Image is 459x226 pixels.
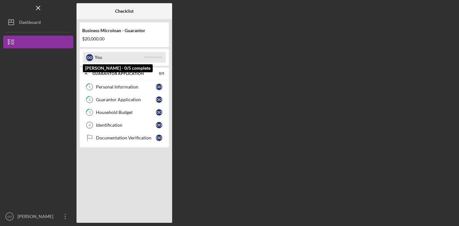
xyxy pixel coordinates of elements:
[89,85,91,89] tspan: 1
[156,84,162,90] div: O O
[153,72,164,75] div: 0 / 5
[96,110,156,115] div: Household Budget
[83,93,166,106] a: 2Guarantor ApplicationOO
[156,96,162,103] div: O O
[89,123,91,127] tspan: 4
[82,28,166,33] div: Business Microloan - Guarantor
[83,106,166,119] a: 3Household BudgetOO
[89,110,91,115] tspan: 3
[19,16,41,30] div: Dashboard
[95,52,143,63] div: You
[96,97,156,102] div: Guarantor Application
[96,84,156,89] div: Personal Information
[96,123,156,128] div: Identification
[3,210,73,223] button: OO[PERSON_NAME]
[156,122,162,128] div: O O
[92,72,148,75] div: Guarantor Application
[3,16,73,29] button: Dashboard
[82,36,166,41] div: $20,000.00
[156,135,162,141] div: O O
[89,98,91,102] tspan: 2
[83,131,166,144] a: Documentation VerificationOO
[96,135,156,140] div: Documentation Verification
[115,9,134,14] b: Checklist
[86,54,93,61] div: O O
[83,119,166,131] a: 4IdentificationOO
[83,81,166,93] a: 1Personal InformationOO
[156,109,162,116] div: O O
[16,210,57,224] div: [PERSON_NAME]
[7,215,12,218] text: OO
